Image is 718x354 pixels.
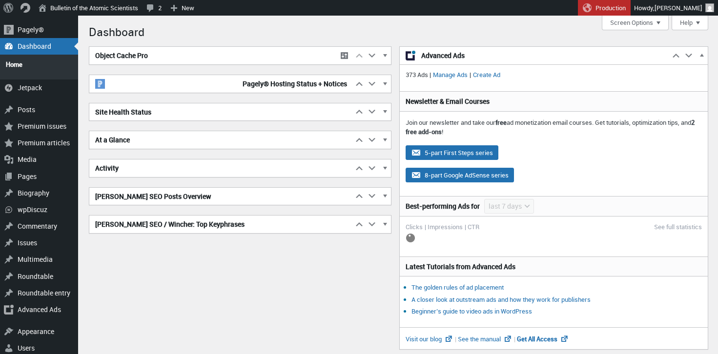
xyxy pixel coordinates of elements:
h1: Dashboard [89,20,708,41]
h3: Best-performing Ads for [406,201,480,211]
h2: Pagely® Hosting Status + Notices [89,75,353,93]
strong: 2 free add-ons [406,118,695,137]
img: loading [406,233,415,243]
button: Help [672,16,708,30]
span: [PERSON_NAME] [655,3,702,12]
p: Join our newsletter and take our ad monetization email courses. Get tutorials, optimization tips,... [406,118,702,137]
button: 5-part First Steps series [406,145,498,160]
h2: Object Cache Pro [89,47,335,64]
strong: free [495,118,507,127]
h2: [PERSON_NAME] SEO / Wincher: Top Keyphrases [89,216,353,233]
a: Manage Ads [431,70,470,79]
button: Screen Options [602,16,669,30]
h2: [PERSON_NAME] SEO Posts Overview [89,188,353,205]
a: See the manual [458,334,517,343]
h2: At a Glance [89,131,353,149]
button: 8-part Google AdSense series [406,168,514,182]
a: A closer look at outstream ads and how they work for publishers [411,295,591,304]
h2: Activity [89,159,353,177]
span: Advanced Ads [421,51,664,60]
a: The golden rules of ad placement [411,283,504,292]
a: Create Ad [471,70,502,79]
a: Visit our blog [406,334,458,343]
a: Beginner’s guide to video ads in WordPress [411,307,532,315]
h3: Latest Tutorials from Advanced Ads [406,262,702,272]
a: Get All Access [517,334,569,343]
h3: Newsletter & Email Courses [406,97,702,106]
h2: Site Health Status [89,103,353,121]
p: 373 Ads | | [406,70,702,80]
img: pagely-w-on-b20x20.png [95,79,105,89]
